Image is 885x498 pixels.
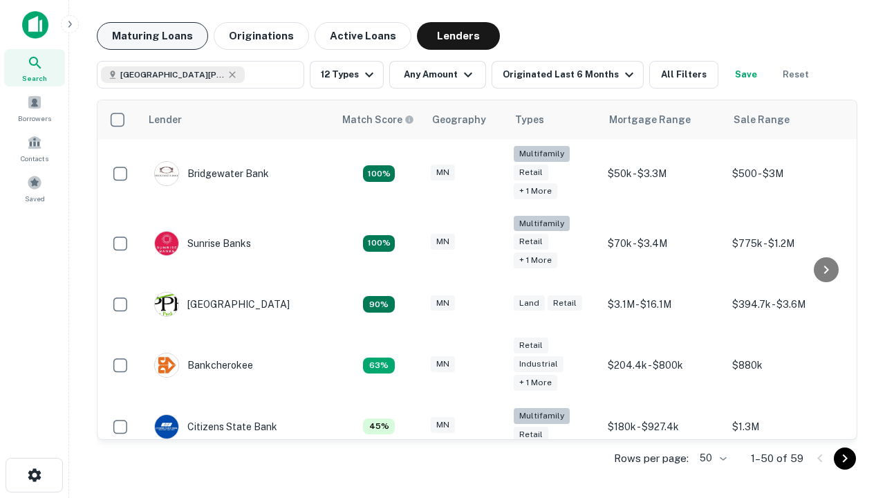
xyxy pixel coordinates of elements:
[417,22,500,50] button: Lenders
[725,331,850,400] td: $880k
[315,22,411,50] button: Active Loans
[154,414,277,439] div: Citizens State Bank
[154,231,251,256] div: Sunrise Banks
[609,111,691,128] div: Mortgage Range
[22,73,47,84] span: Search
[514,183,557,199] div: + 1 more
[514,252,557,268] div: + 1 more
[155,415,178,439] img: picture
[431,234,455,250] div: MN
[614,450,689,467] p: Rows per page:
[22,11,48,39] img: capitalize-icon.png
[725,139,850,209] td: $500 - $3M
[431,417,455,433] div: MN
[431,356,455,372] div: MN
[515,111,544,128] div: Types
[214,22,309,50] button: Originations
[363,358,395,374] div: Matching Properties: 7, hasApolloMatch: undefined
[363,165,395,182] div: Matching Properties: 20, hasApolloMatch: undefined
[18,113,51,124] span: Borrowers
[492,61,644,89] button: Originated Last 6 Months
[310,61,384,89] button: 12 Types
[363,235,395,252] div: Matching Properties: 13, hasApolloMatch: undefined
[601,100,725,139] th: Mortgage Range
[601,331,725,400] td: $204.4k - $800k
[4,129,65,167] a: Contacts
[25,193,45,204] span: Saved
[155,162,178,185] img: picture
[431,295,455,311] div: MN
[97,22,208,50] button: Maturing Loans
[725,100,850,139] th: Sale Range
[514,338,548,353] div: Retail
[725,209,850,279] td: $775k - $1.2M
[725,278,850,331] td: $394.7k - $3.6M
[816,387,885,454] iframe: Chat Widget
[507,100,601,139] th: Types
[514,295,545,311] div: Land
[514,375,557,391] div: + 1 more
[21,153,48,164] span: Contacts
[120,68,224,81] span: [GEOGRAPHIC_DATA][PERSON_NAME], [GEOGRAPHIC_DATA], [GEOGRAPHIC_DATA]
[155,293,178,316] img: picture
[503,66,637,83] div: Originated Last 6 Months
[514,408,570,424] div: Multifamily
[4,89,65,127] a: Borrowers
[155,353,178,377] img: picture
[334,100,424,139] th: Capitalize uses an advanced AI algorithm to match your search with the best lender. The match sco...
[342,112,411,127] h6: Match Score
[363,418,395,435] div: Matching Properties: 5, hasApolloMatch: undefined
[432,111,486,128] div: Geography
[601,278,725,331] td: $3.1M - $16.1M
[154,353,253,378] div: Bankcherokee
[601,400,725,453] td: $180k - $927.4k
[4,49,65,86] a: Search
[649,61,718,89] button: All Filters
[725,400,850,453] td: $1.3M
[389,61,486,89] button: Any Amount
[431,165,455,181] div: MN
[140,100,334,139] th: Lender
[363,296,395,313] div: Matching Properties: 10, hasApolloMatch: undefined
[514,427,548,443] div: Retail
[548,295,582,311] div: Retail
[514,165,548,181] div: Retail
[601,139,725,209] td: $50k - $3.3M
[155,232,178,255] img: picture
[751,450,803,467] p: 1–50 of 59
[601,209,725,279] td: $70k - $3.4M
[4,169,65,207] a: Saved
[514,356,563,372] div: Industrial
[514,146,570,162] div: Multifamily
[734,111,790,128] div: Sale Range
[154,292,290,317] div: [GEOGRAPHIC_DATA]
[774,61,818,89] button: Reset
[514,234,548,250] div: Retail
[694,448,729,468] div: 50
[149,111,182,128] div: Lender
[834,448,856,470] button: Go to next page
[342,112,414,127] div: Capitalize uses an advanced AI algorithm to match your search with the best lender. The match sco...
[514,216,570,232] div: Multifamily
[154,161,269,186] div: Bridgewater Bank
[424,100,507,139] th: Geography
[724,61,768,89] button: Save your search to get updates of matches that match your search criteria.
